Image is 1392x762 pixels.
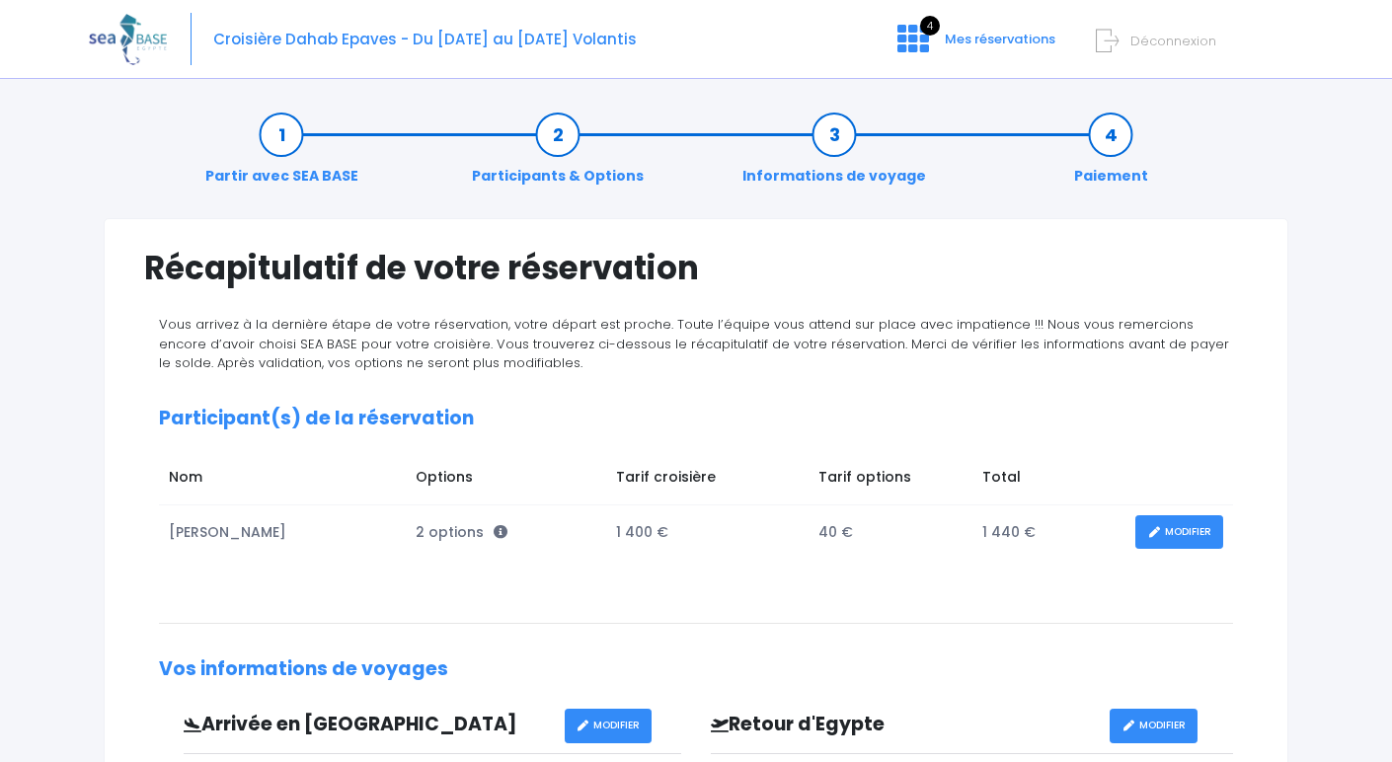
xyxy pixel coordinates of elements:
[882,37,1067,55] a: 4 Mes réservations
[213,29,637,49] span: Croisière Dahab Epaves - Du [DATE] au [DATE] Volantis
[159,658,1233,681] h2: Vos informations de voyages
[159,505,406,560] td: [PERSON_NAME]
[920,16,940,36] span: 4
[144,249,1248,287] h1: Récapitulatif de votre réservation
[159,408,1233,430] h2: Participant(s) de la réservation
[416,522,507,542] span: 2 options
[159,315,1229,372] span: Vous arrivez à la dernière étape de votre réservation, votre départ est proche. Toute l’équipe vo...
[195,124,368,187] a: Partir avec SEA BASE
[406,457,607,504] td: Options
[169,714,565,736] h3: Arrivée en [GEOGRAPHIC_DATA]
[1130,32,1216,50] span: Déconnexion
[973,457,1126,504] td: Total
[606,505,808,560] td: 1 400 €
[606,457,808,504] td: Tarif croisière
[809,457,973,504] td: Tarif options
[945,30,1055,48] span: Mes réservations
[1110,709,1198,743] a: MODIFIER
[462,124,654,187] a: Participants & Options
[973,505,1126,560] td: 1 440 €
[733,124,936,187] a: Informations de voyage
[1064,124,1158,187] a: Paiement
[159,457,406,504] td: Nom
[696,714,1110,736] h3: Retour d'Egypte
[1135,515,1223,550] a: MODIFIER
[565,709,653,743] a: MODIFIER
[809,505,973,560] td: 40 €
